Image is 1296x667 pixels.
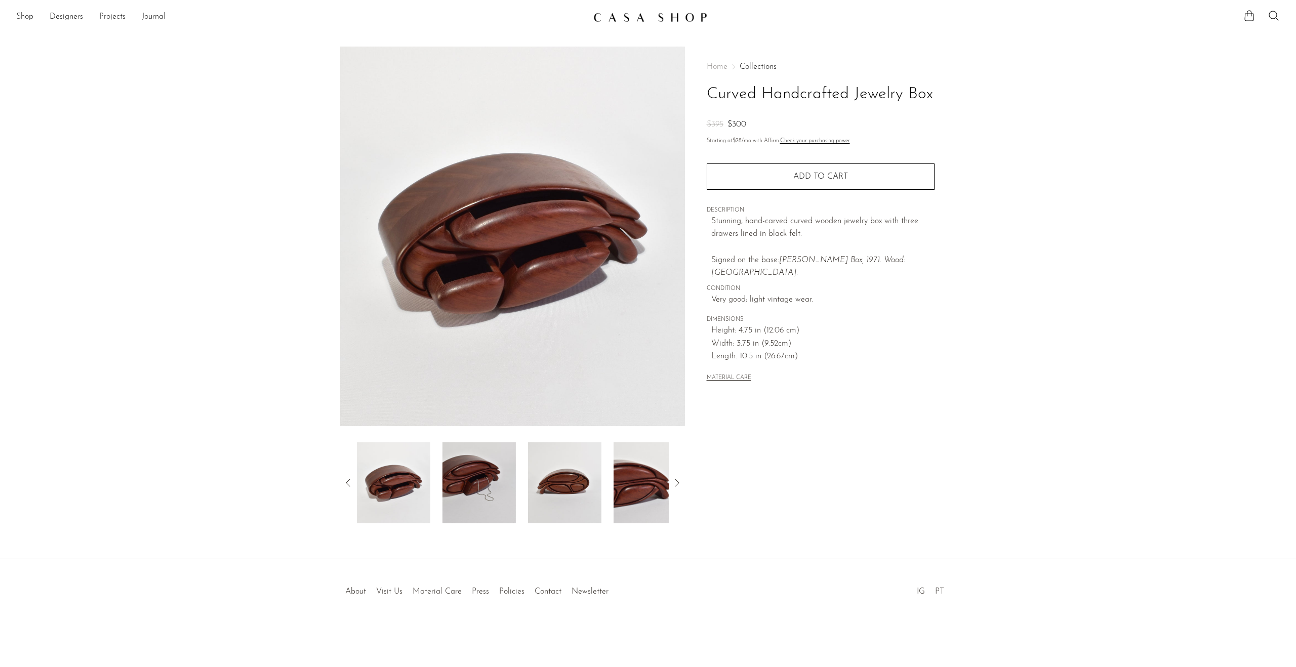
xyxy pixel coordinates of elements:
img: Curved Handcrafted Jewelry Box [442,442,516,523]
img: Curved Handcrafted Jewelry Box [357,442,430,523]
img: Curved Handcrafted Jewelry Box [340,47,685,426]
span: $300 [727,120,746,129]
a: Policies [499,588,524,596]
p: Stunning, hand-carved curved wooden jewelry box with three drawers lined in black felt. Signed on... [711,215,935,280]
a: Journal [142,11,166,24]
a: Shop [16,11,33,24]
a: Collections [740,63,777,71]
span: Very good; light vintage wear. [711,294,935,307]
ul: Quick links [340,579,614,599]
nav: Breadcrumbs [707,63,935,71]
span: $28 [733,138,742,144]
p: Starting at /mo with Affirm. [707,137,935,146]
img: Curved Handcrafted Jewelry Box [614,442,687,523]
span: Height: 4.75 in (12.06 cm) [711,324,935,338]
button: MATERIAL CARE [707,374,751,382]
a: Visit Us [376,588,402,596]
a: Material Care [413,588,462,596]
span: DESCRIPTION [707,206,935,215]
nav: Desktop navigation [16,9,585,26]
ul: Social Medias [912,579,949,599]
a: IG [917,588,925,596]
a: Projects [99,11,126,24]
span: $395 [707,120,723,129]
span: Width: 3.75 in (9.52cm) [711,338,935,351]
h1: Curved Handcrafted Jewelry Box [707,81,935,107]
span: DIMENSIONS [707,315,935,324]
a: PT [935,588,944,596]
span: Add to cart [793,173,848,181]
ul: NEW HEADER MENU [16,9,585,26]
a: About [345,588,366,596]
button: Add to cart [707,163,935,190]
a: Designers [50,11,83,24]
a: Check your purchasing power - Learn more about Affirm Financing (opens in modal) [780,138,850,144]
a: Contact [535,588,561,596]
span: CONDITION [707,284,935,294]
span: Length: 10.5 in (26.67cm) [711,350,935,363]
img: Curved Handcrafted Jewelry Box [528,442,601,523]
em: [PERSON_NAME] Box, 1971. Wood: [GEOGRAPHIC_DATA]. [711,256,905,277]
span: Home [707,63,727,71]
a: Press [472,588,489,596]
